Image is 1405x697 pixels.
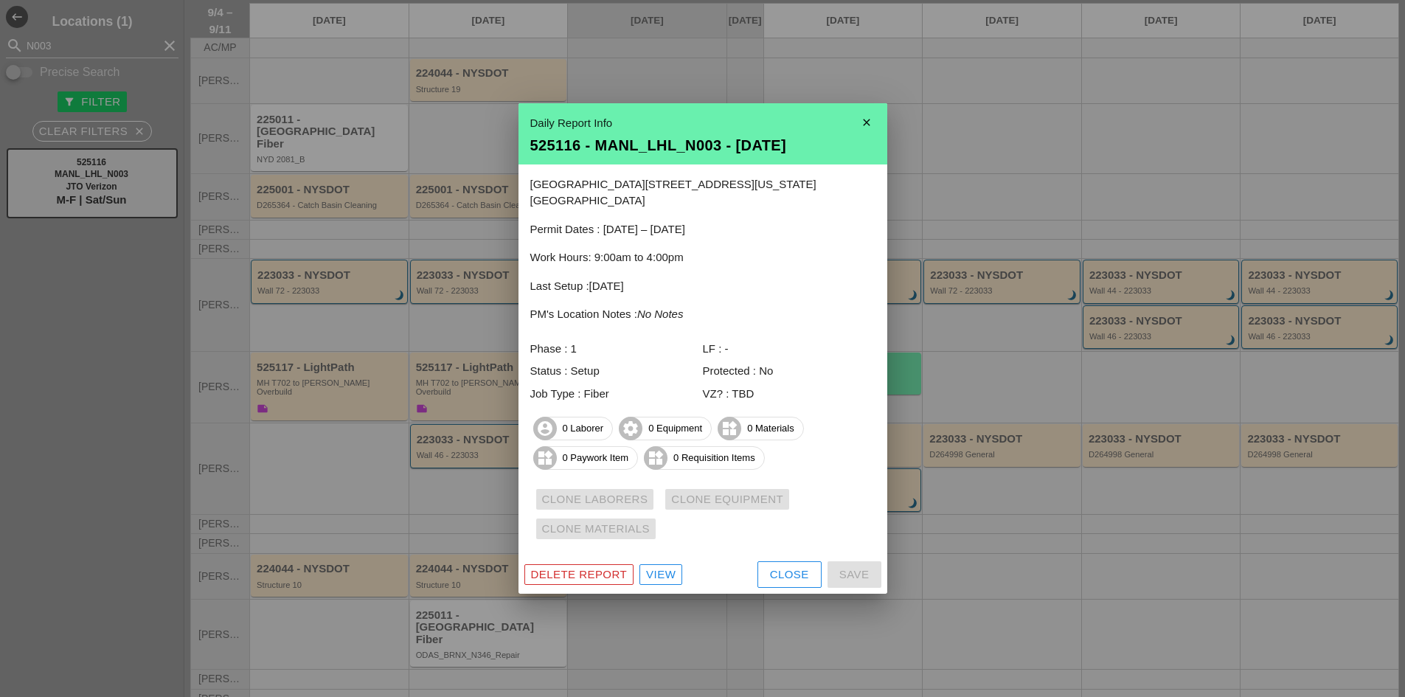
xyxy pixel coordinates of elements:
i: account_circle [533,417,557,440]
i: close [852,108,881,137]
a: View [639,564,682,585]
span: 0 Laborer [534,417,613,440]
div: 525116 - MANL_LHL_N003 - [DATE] [530,138,875,153]
div: Close [770,566,809,583]
i: widgets [533,446,557,470]
button: Delete Report [524,564,634,585]
p: PM's Location Notes : [530,306,875,323]
p: Permit Dates : [DATE] – [DATE] [530,221,875,238]
i: widgets [718,417,741,440]
p: [GEOGRAPHIC_DATA][STREET_ADDRESS][US_STATE][GEOGRAPHIC_DATA] [530,176,875,209]
span: [DATE] [589,280,624,292]
i: No Notes [637,308,684,320]
p: Work Hours: 9:00am to 4:00pm [530,249,875,266]
span: 0 Requisition Items [645,446,764,470]
div: LF : - [703,341,875,358]
i: widgets [644,446,667,470]
div: VZ? : TBD [703,386,875,403]
span: 0 Paywork Item [534,446,638,470]
div: Phase : 1 [530,341,703,358]
div: Delete Report [531,566,628,583]
div: View [646,566,676,583]
button: Close [757,561,822,588]
div: Protected : No [703,363,875,380]
p: Last Setup : [530,278,875,295]
div: Job Type : Fiber [530,386,703,403]
i: settings [619,417,642,440]
div: Status : Setup [530,363,703,380]
span: 0 Equipment [620,417,711,440]
div: Daily Report Info [530,115,875,132]
span: 0 Materials [718,417,803,440]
